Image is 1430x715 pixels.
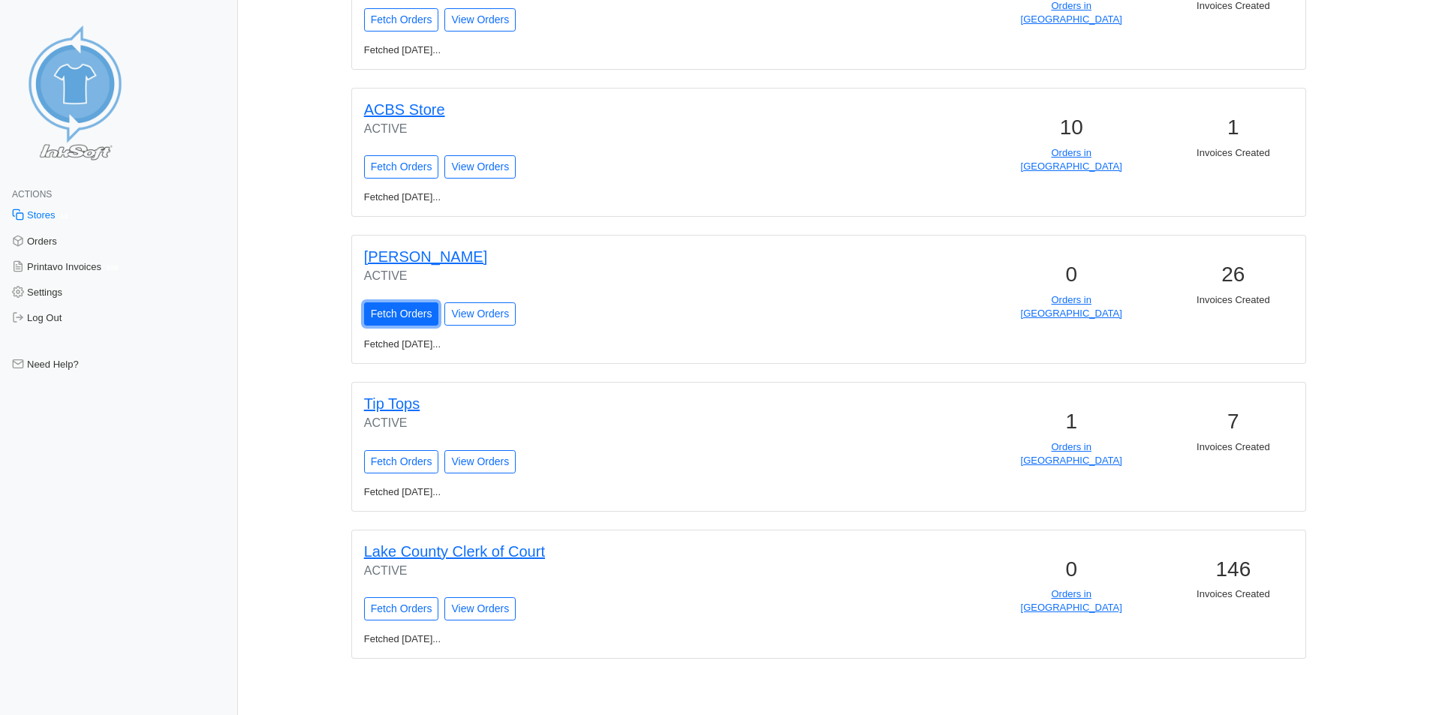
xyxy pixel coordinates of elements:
[1161,146,1305,160] p: Invoices Created
[1161,557,1305,582] h3: 146
[355,191,841,204] p: Fetched [DATE]...
[999,409,1143,434] h3: 1
[364,8,439,32] input: Fetch Orders
[101,261,123,274] span: 300
[1021,441,1122,466] a: Orders in [GEOGRAPHIC_DATA]
[364,543,545,560] a: Lake County Clerk of Court
[1021,147,1122,172] a: Orders in [GEOGRAPHIC_DATA]
[444,597,516,620] a: View Orders
[364,563,808,578] h6: ACTIVE
[1161,587,1305,601] p: Invoices Created
[355,632,841,646] p: Fetched [DATE]...
[364,416,808,430] h6: ACTIVE
[1021,294,1122,319] a: Orders in [GEOGRAPHIC_DATA]
[444,155,516,179] a: View Orders
[1161,409,1305,434] h3: 7
[364,450,439,473] input: Fetch Orders
[444,450,516,473] a: View Orders
[364,597,439,620] input: Fetch Orders
[12,189,52,200] span: Actions
[364,395,420,412] a: Tip Tops
[444,8,516,32] a: View Orders
[444,302,516,326] a: View Orders
[364,302,439,326] input: Fetch Orders
[999,115,1143,140] h3: 10
[355,44,841,57] p: Fetched [DATE]...
[355,338,841,351] p: Fetched [DATE]...
[999,262,1143,287] h3: 0
[364,122,808,136] h6: ACTIVE
[56,210,74,223] span: 12
[355,485,841,499] p: Fetched [DATE]...
[364,269,808,283] h6: ACTIVE
[364,101,445,118] a: ACBS Store
[1161,115,1305,140] h3: 1
[364,248,487,265] a: [PERSON_NAME]
[1161,440,1305,454] p: Invoices Created
[999,557,1143,582] h3: 0
[364,155,439,179] input: Fetch Orders
[1021,588,1122,613] a: Orders in [GEOGRAPHIC_DATA]
[1161,262,1305,287] h3: 26
[1161,293,1305,307] p: Invoices Created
